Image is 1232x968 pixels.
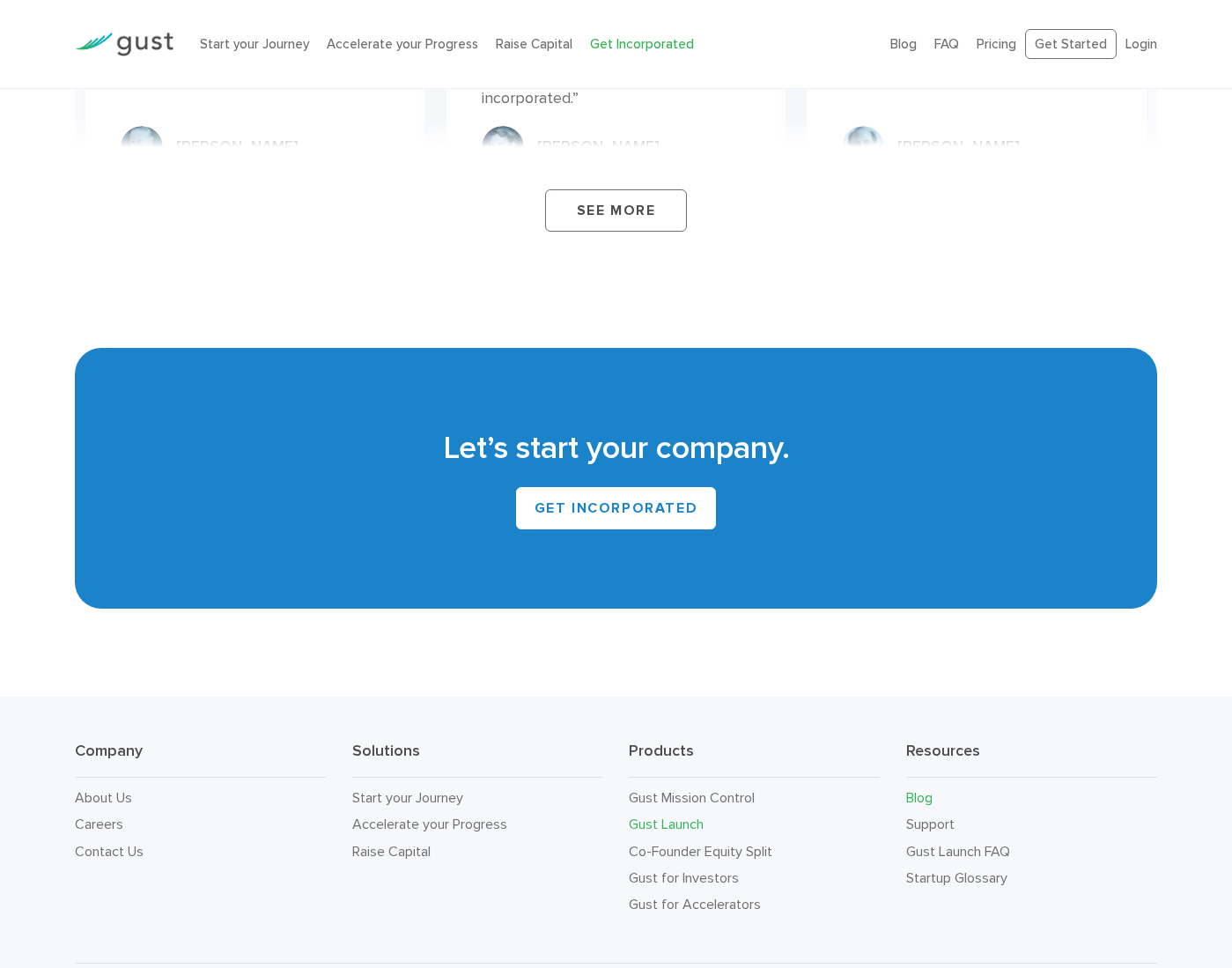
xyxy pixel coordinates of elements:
a: Get Incorporated [590,36,694,52]
h3: Company [75,741,326,778]
a: Gust Mission Control [629,789,755,806]
h3: Resources [906,741,1157,778]
a: Login [1125,36,1157,52]
a: Blog [890,36,917,52]
img: Gust Logo [75,33,173,56]
a: Startup Glossary [906,869,1007,886]
a: Get Started [1025,29,1117,60]
a: Accelerate your Progress [352,816,507,832]
a: Start your Journey [352,789,463,806]
a: Get INCORPORATED [516,487,717,529]
a: Accelerate your Progress [327,36,478,52]
a: Gust for Investors [629,869,739,886]
a: Gust Launch FAQ [906,843,1010,860]
h3: Solutions [352,741,603,778]
a: FAQ [934,36,959,52]
h2: Let’s start your company. [101,427,1131,469]
a: Start your Journey [200,36,309,52]
a: Gust for Accelerators [629,896,761,913]
a: See More [545,189,687,232]
a: Contact Us [75,843,144,860]
a: Co-Founder Equity Split [629,843,772,860]
a: Gust Launch [629,816,704,832]
a: Raise Capital [496,36,572,52]
a: Careers [75,816,123,832]
a: Blog [906,789,933,806]
a: Raise Capital [352,843,431,860]
h3: Products [629,741,880,778]
a: Pricing [977,36,1016,52]
a: Support [906,816,955,832]
a: About Us [75,789,132,806]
